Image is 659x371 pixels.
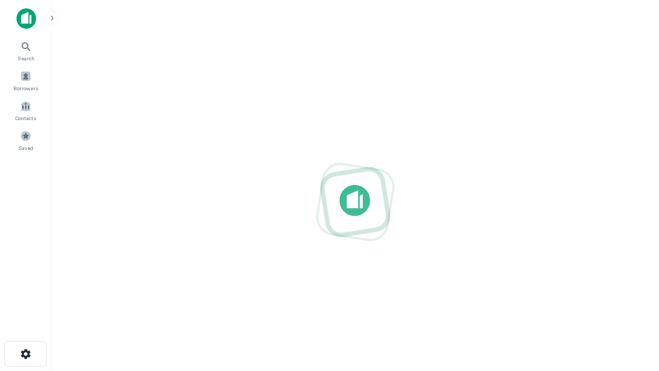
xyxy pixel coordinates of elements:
a: Contacts [3,96,48,124]
span: Contacts [15,114,36,122]
a: Search [3,37,48,64]
span: Saved [19,144,33,152]
iframe: Chat Widget [608,256,659,305]
span: Borrowers [13,84,38,92]
img: capitalize-icon.png [16,8,36,29]
span: Search [18,54,34,62]
a: Borrowers [3,66,48,94]
a: Saved [3,126,48,154]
